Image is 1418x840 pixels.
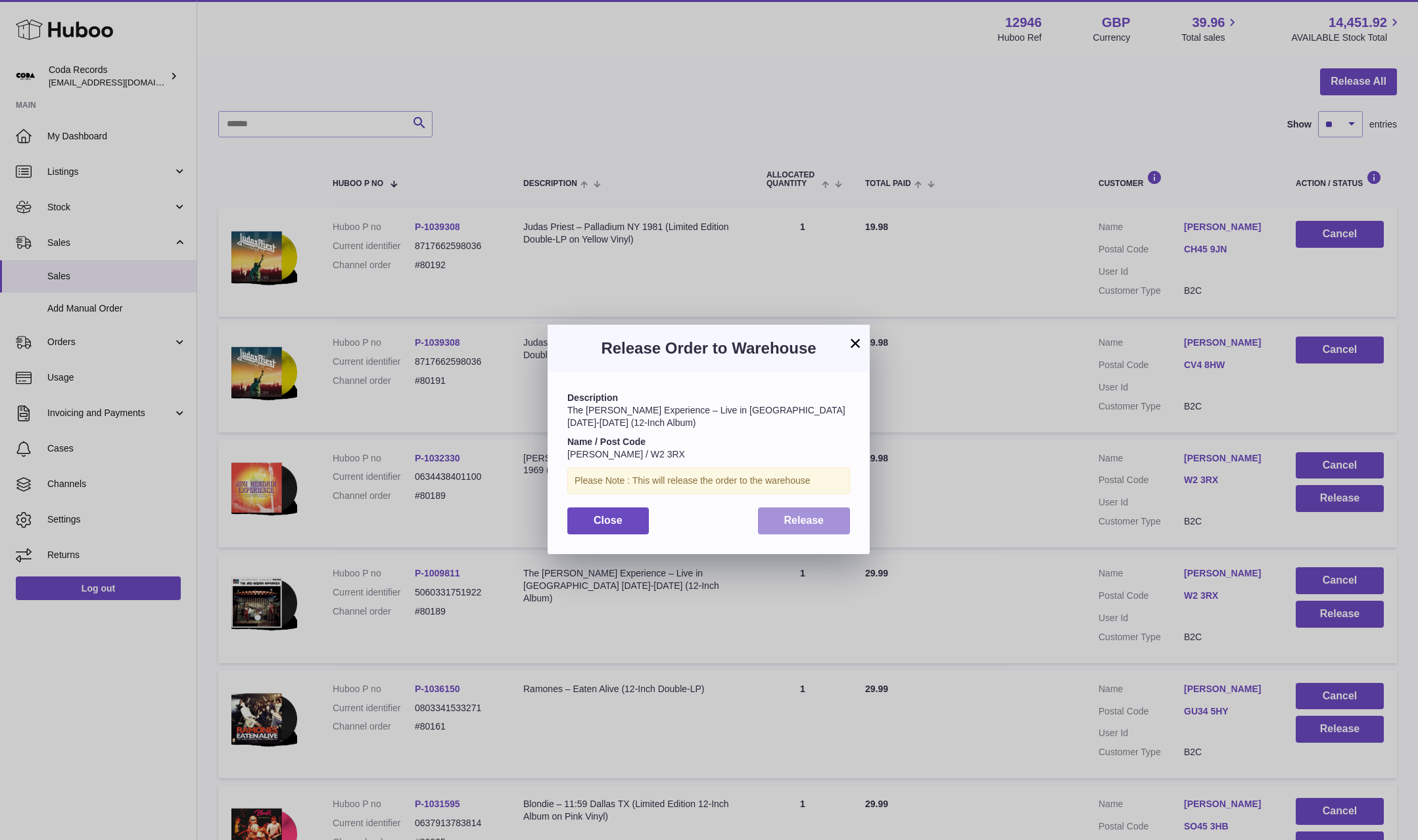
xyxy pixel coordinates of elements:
button: × [847,335,863,351]
strong: Name / Post Code [567,436,646,447]
strong: Description [567,392,618,403]
span: Close [594,515,623,526]
span: The [PERSON_NAME] Experience – Live in [GEOGRAPHIC_DATA] [DATE]-[DATE] (12-Inch Album) [567,405,845,428]
button: Release [758,507,851,534]
span: [PERSON_NAME] / W2 3RX [567,449,685,459]
span: Release [784,515,824,526]
button: Close [567,507,649,534]
h3: Release Order to Warehouse [567,338,850,359]
div: Please Note : This will release the order to the warehouse [567,467,850,494]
